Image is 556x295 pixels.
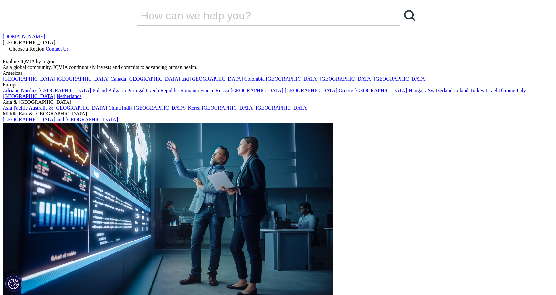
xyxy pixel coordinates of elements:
[3,40,553,45] div: [GEOGRAPHIC_DATA]
[3,34,45,39] a: [DOMAIN_NAME]
[202,105,254,111] a: [GEOGRAPHIC_DATA]
[108,88,126,93] a: Bulgaria
[92,88,107,93] a: Poland
[3,76,55,82] a: [GEOGRAPHIC_DATA]
[354,88,407,93] a: [GEOGRAPHIC_DATA]
[3,88,19,93] a: Adriatic
[3,64,553,70] div: As a global community, IQVIA continuously invests and commits to advancing human health.
[200,88,215,93] a: France
[231,88,283,93] a: [GEOGRAPHIC_DATA]
[134,105,186,111] a: [GEOGRAPHIC_DATA]
[9,46,44,52] span: Choose a Region
[266,76,319,82] a: [GEOGRAPHIC_DATA]
[127,76,243,82] a: [GEOGRAPHIC_DATA] and [GEOGRAPHIC_DATA]
[3,59,553,64] div: Explore IQVIA by region
[146,88,179,93] a: Czech Republic
[110,76,126,82] a: Canada
[29,105,107,111] a: Australia & [GEOGRAPHIC_DATA]
[517,88,526,93] a: Italy
[3,70,553,76] div: Americas
[3,111,553,117] div: Middle East & [GEOGRAPHIC_DATA]
[188,105,200,111] a: Korea
[3,105,28,111] a: Asia Pacific
[137,6,382,25] input: Search
[400,6,419,25] a: Search
[404,10,415,21] svg: Search
[21,88,37,93] a: Nordics
[122,105,132,111] a: India
[408,88,426,93] a: Hungary
[3,93,55,99] a: [GEOGRAPHIC_DATA]
[256,105,309,111] a: [GEOGRAPHIC_DATA]
[3,82,553,88] div: Europe
[108,105,121,111] a: China
[3,99,553,105] div: Asia & [GEOGRAPHIC_DATA]
[215,88,229,93] a: Russia
[339,88,353,93] a: Greece
[38,88,91,93] a: [GEOGRAPHIC_DATA]
[57,93,81,99] a: Netherlands
[3,117,118,122] a: [GEOGRAPHIC_DATA] and [GEOGRAPHIC_DATA]
[285,88,337,93] a: [GEOGRAPHIC_DATA]
[57,76,109,82] a: [GEOGRAPHIC_DATA]
[320,76,372,82] a: [GEOGRAPHIC_DATA]
[454,88,468,93] a: Ireland
[470,88,485,93] a: Turkey
[180,88,199,93] a: Romania
[127,88,145,93] a: Portugal
[5,276,22,292] button: Cookies Settings
[46,46,69,52] a: Contact Us
[374,76,426,82] a: [GEOGRAPHIC_DATA]
[428,88,452,93] a: Switzerland
[486,88,498,93] a: Israel
[244,76,265,82] a: Colombia
[498,88,515,93] a: Ukraine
